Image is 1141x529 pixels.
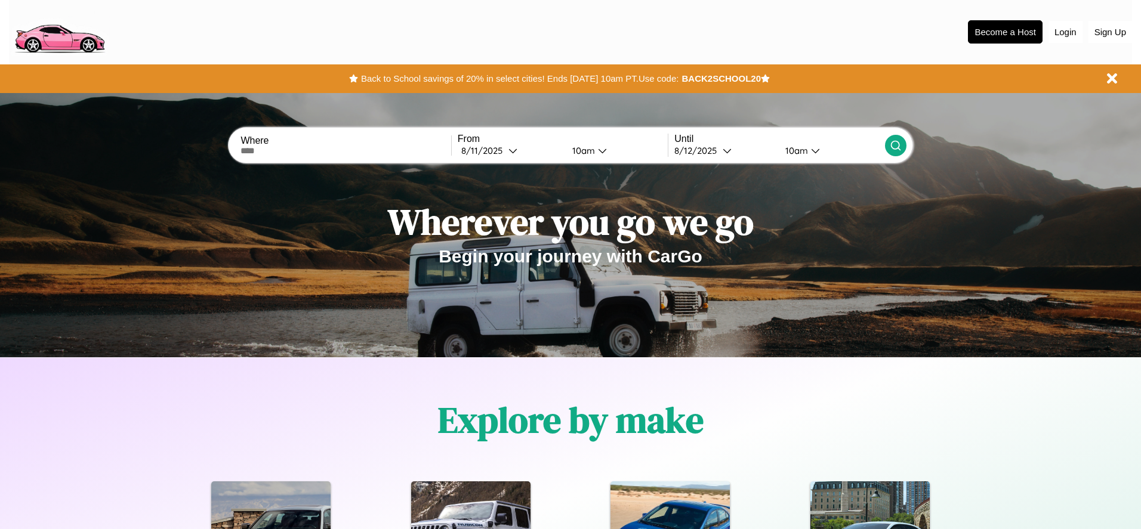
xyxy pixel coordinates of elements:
b: BACK2SCHOOL20 [681,73,761,83]
label: Until [674,134,884,144]
h1: Explore by make [438,395,704,444]
img: logo [9,6,110,56]
label: From [458,134,668,144]
label: Where [240,135,451,146]
button: Back to School savings of 20% in select cities! Ends [DATE] 10am PT.Use code: [358,70,681,87]
button: 10am [776,144,884,157]
button: 10am [563,144,668,157]
button: Sign Up [1088,21,1132,43]
div: 8 / 11 / 2025 [461,145,508,156]
div: 10am [779,145,811,156]
button: 8/11/2025 [458,144,563,157]
button: Login [1049,21,1083,43]
div: 8 / 12 / 2025 [674,145,723,156]
button: Become a Host [968,20,1043,44]
div: 10am [566,145,598,156]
